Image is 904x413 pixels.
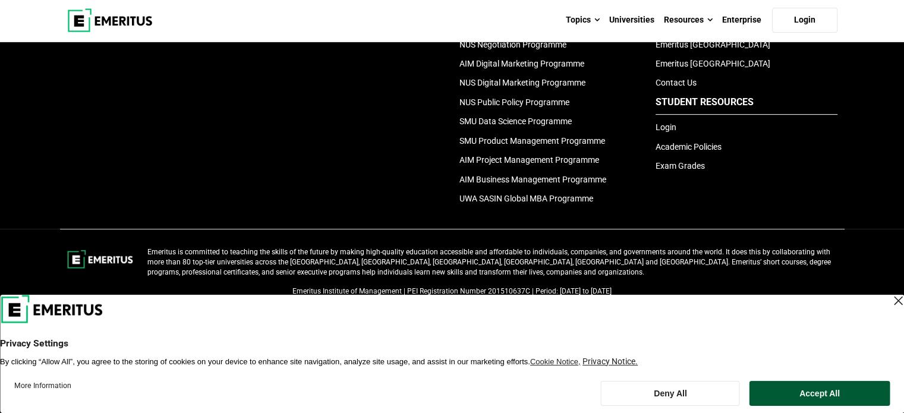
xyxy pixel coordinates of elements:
[67,286,837,297] p: Emeritus Institute of Management | PEI Registration Number 201510637C | Period: [DATE] to [DATE]
[459,175,606,184] a: AIM Business Management Programme
[459,78,585,87] a: NUS Digital Marketing Programme
[459,59,584,68] a: AIM Digital Marketing Programme
[772,8,837,33] a: Login
[656,161,705,171] a: Exam Grades
[656,78,697,87] a: Contact Us
[459,116,572,126] a: SMU Data Science Programme
[459,194,593,203] a: UWA SASIN Global MBA Programme
[656,40,770,49] a: Emeritus [GEOGRAPHIC_DATA]
[459,97,569,107] a: NUS Public Policy Programme
[656,142,722,152] a: Academic Policies
[459,155,599,165] a: AIM Project Management Programme
[459,136,605,146] a: SMU Product Management Programme
[147,247,837,277] p: Emeritus is committed to teaching the skills of the future by making high-quality education acces...
[656,59,770,68] a: Emeritus [GEOGRAPHIC_DATA]
[459,40,566,49] a: NUS Negotiation Programme
[67,247,133,271] img: footer-logo
[656,122,676,132] a: Login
